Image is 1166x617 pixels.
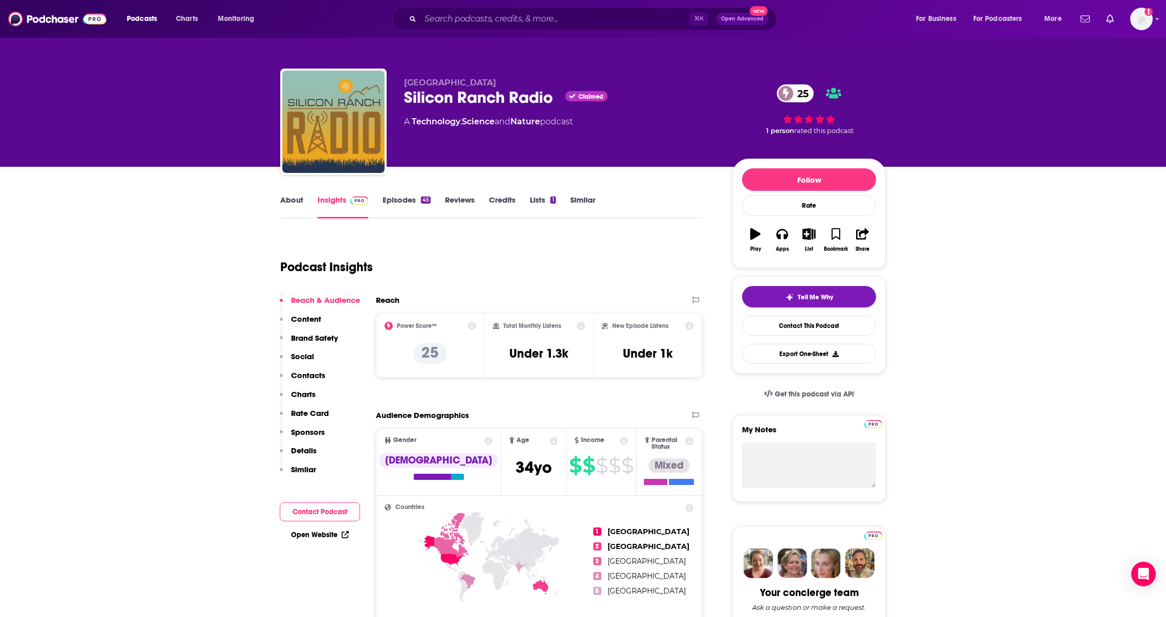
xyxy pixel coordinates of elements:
span: Podcasts [127,12,157,26]
span: Monitoring [218,12,254,26]
button: Apps [769,222,795,258]
p: Social [291,351,314,361]
span: 4 [593,572,601,580]
p: Similar [291,465,316,474]
span: 25 [787,84,814,102]
span: rated this podcast [794,127,854,135]
button: Open AdvancedNew [716,13,768,25]
a: Episodes45 [383,195,431,218]
a: Science [462,117,495,126]
h2: Power Score™ [397,322,437,329]
button: Rate Card [280,408,329,427]
div: Share [856,246,869,252]
h2: Audience Demographics [376,410,469,420]
span: For Podcasters [973,12,1022,26]
span: Get this podcast via API [775,390,854,399]
a: Lists1 [530,195,555,218]
div: List [805,246,813,252]
p: Charts [291,389,316,399]
img: Podchaser Pro [864,532,882,540]
button: Bookmark [822,222,849,258]
button: Brand Safety [280,333,338,352]
a: Technology [412,117,460,126]
button: Social [280,351,314,370]
div: Bookmark [824,246,848,252]
img: Podchaser Pro [864,420,882,428]
a: Show notifications dropdown [1102,10,1118,28]
a: Nature [510,117,540,126]
button: open menu [120,11,170,27]
p: Contacts [291,370,325,380]
img: Silicon Ranch Radio [282,71,385,173]
span: , [460,117,462,126]
button: Play [742,222,769,258]
img: Podchaser Pro [350,196,368,205]
button: open menu [967,11,1037,27]
p: Sponsors [291,427,325,437]
a: Similar [570,195,595,218]
span: For Business [916,12,956,26]
span: Logged in as danikarchmer [1130,8,1153,30]
a: Get this podcast via API [756,382,862,407]
img: User Profile [1130,8,1153,30]
svg: Add a profile image [1145,8,1153,16]
a: InsightsPodchaser Pro [318,195,368,218]
span: $ [621,457,633,474]
a: 25 [777,84,814,102]
img: Sydney Profile [744,548,773,578]
span: $ [609,457,620,474]
button: Contact Podcast [280,502,360,521]
p: Brand Safety [291,333,338,343]
div: [DEMOGRAPHIC_DATA] [379,453,498,468]
span: [GEOGRAPHIC_DATA] [608,571,686,581]
span: and [495,117,510,126]
button: tell me why sparkleTell Me Why [742,286,876,307]
span: 34 yo [515,457,552,477]
div: Rate [742,195,876,216]
span: $ [596,457,608,474]
button: Reach & Audience [280,295,360,314]
span: $ [582,457,595,474]
div: 1 [550,196,555,204]
h2: Total Monthly Listens [503,322,561,329]
span: Countries [395,504,424,511]
h1: Podcast Insights [280,259,373,275]
button: Similar [280,465,316,483]
span: Parental Status [652,437,683,450]
a: Show notifications dropdown [1077,10,1094,28]
span: [GEOGRAPHIC_DATA] [608,557,686,566]
label: My Notes [742,425,876,443]
img: tell me why sparkle [786,293,794,301]
div: Open Intercom Messenger [1131,562,1156,586]
img: Podchaser - Follow, Share and Rate Podcasts [8,9,106,29]
div: A podcast [404,116,573,128]
span: Open Advanced [721,16,764,21]
span: [GEOGRAPHIC_DATA] [608,527,689,536]
button: Details [280,446,317,465]
div: Mixed [648,458,690,473]
button: Sponsors [280,427,325,446]
img: Jules Profile [811,548,841,578]
h2: New Episode Listens [612,322,668,329]
a: About [280,195,303,218]
span: Claimed [578,94,603,99]
p: Reach & Audience [291,295,360,305]
span: Income [581,437,604,444]
div: Apps [776,246,789,252]
input: Search podcasts, credits, & more... [420,11,689,27]
span: 1 [593,527,601,536]
img: Barbara Profile [777,548,807,578]
span: 3 [593,557,601,565]
div: Your concierge team [760,586,859,599]
p: 25 [413,343,447,364]
button: Share [849,222,876,258]
span: 2 [593,542,601,550]
img: Jon Profile [845,548,875,578]
h2: Reach [376,295,399,305]
span: [GEOGRAPHIC_DATA] [608,542,689,551]
span: Age [517,437,529,444]
div: Play [750,246,761,252]
a: Credits [489,195,515,218]
span: [GEOGRAPHIC_DATA] [608,586,686,596]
